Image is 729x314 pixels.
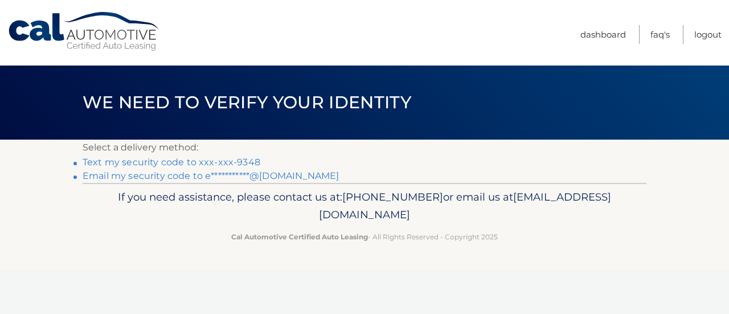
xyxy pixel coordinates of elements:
[342,190,443,203] span: [PHONE_NUMBER]
[650,25,670,44] a: FAQ's
[90,188,639,225] p: If you need assistance, please contact us at: or email us at
[83,157,260,168] a: Text my security code to xxx-xxx-9348
[231,233,368,241] strong: Cal Automotive Certified Auto Leasing
[7,11,161,52] a: Cal Automotive
[90,231,639,243] p: - All Rights Reserved - Copyright 2025
[580,25,626,44] a: Dashboard
[83,140,646,156] p: Select a delivery method:
[83,92,411,113] span: We need to verify your identity
[694,25,722,44] a: Logout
